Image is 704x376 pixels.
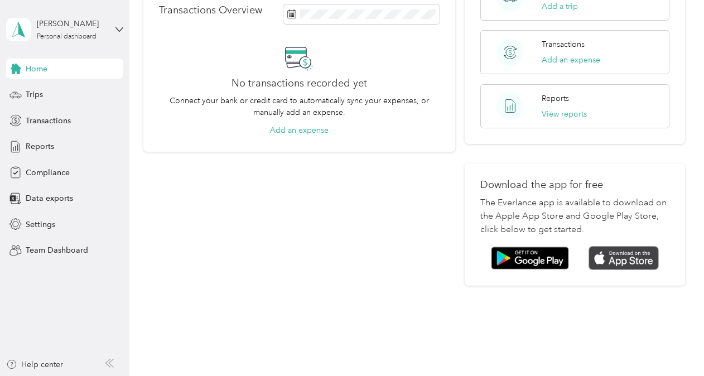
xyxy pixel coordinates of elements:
[37,18,107,30] div: [PERSON_NAME]
[26,63,47,75] span: Home
[26,115,71,127] span: Transactions
[270,124,329,136] button: Add an expense
[26,89,43,100] span: Trips
[26,141,54,152] span: Reports
[159,95,440,118] p: Connect your bank or credit card to automatically sync your expenses, or manually add an expense.
[6,359,63,370] button: Help center
[542,38,585,50] p: Transactions
[589,246,659,270] img: App store
[542,108,587,120] button: View reports
[542,93,569,104] p: Reports
[491,247,569,270] img: Google play
[232,78,367,89] h2: No transactions recorded yet
[542,1,578,12] button: Add a trip
[480,179,669,191] p: Download the app for free
[159,4,262,16] p: Transactions Overview
[26,192,73,204] span: Data exports
[26,167,70,179] span: Compliance
[26,219,55,230] span: Settings
[542,54,600,66] button: Add an expense
[26,244,88,256] span: Team Dashboard
[37,33,97,40] div: Personal dashboard
[480,196,669,237] p: The Everlance app is available to download on the Apple App Store and Google Play Store, click be...
[642,314,704,376] iframe: Everlance-gr Chat Button Frame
